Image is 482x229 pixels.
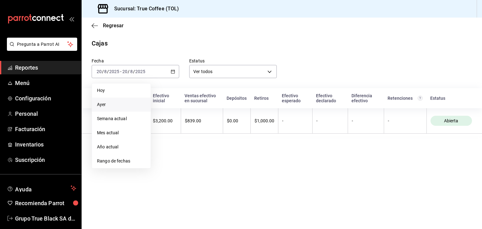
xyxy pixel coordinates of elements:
[15,156,76,164] span: Suscripción
[388,96,423,101] div: Retenciones
[109,69,120,74] input: ----
[352,118,380,123] div: -
[97,87,146,94] span: Hoy
[316,118,344,123] div: -
[97,144,146,150] span: Año actual
[109,5,179,13] h3: Sucursal: True Coffee (TOL)
[97,130,146,136] span: Mes actual
[4,45,77,52] a: Pregunta a Parrot AI
[185,118,219,123] div: $839.00
[128,69,130,74] span: /
[17,41,67,48] span: Pregunta a Parrot AI
[227,96,247,101] div: Depósitos
[15,79,76,87] span: Menú
[135,69,146,74] input: ----
[15,199,76,207] span: Recomienda Parrot
[97,115,146,122] span: Semana actual
[107,69,109,74] span: /
[15,63,76,72] span: Reportes
[418,96,423,101] svg: Total de retenciones de propinas registradas
[351,93,380,103] div: Diferencia efectivo
[133,69,135,74] span: /
[442,118,461,123] span: Abierta
[189,65,277,78] div: Ver todos
[153,93,177,103] div: Efectivo inicial
[97,101,146,108] span: Ayer
[104,69,107,74] input: --
[102,69,104,74] span: /
[103,23,124,29] span: Regresar
[282,93,308,103] div: Efectivo esperado
[69,16,74,21] button: open_drawer_menu
[388,118,423,123] div: -
[92,23,124,29] button: Regresar
[316,93,344,103] div: Efectivo declarado
[227,118,247,123] div: $0.00
[130,69,133,74] input: --
[120,69,121,74] span: -
[15,184,68,192] span: Ayuda
[185,93,219,103] div: Ventas efectivo en sucursal
[92,59,179,63] label: Fecha
[97,158,146,164] span: Rango de fechas
[254,118,274,123] div: $1,000.00
[153,118,177,123] div: $3,200.00
[15,94,76,103] span: Configuración
[15,109,76,118] span: Personal
[96,69,102,74] input: --
[282,118,308,123] div: -
[122,69,128,74] input: --
[15,214,76,223] span: Grupo True Black SA de CV
[254,96,274,101] div: Retiros
[430,96,472,101] div: Estatus
[92,39,108,48] div: Cajas
[189,59,277,63] label: Estatus
[7,38,77,51] button: Pregunta a Parrot AI
[15,140,76,149] span: Inventarios
[15,125,76,133] span: Facturación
